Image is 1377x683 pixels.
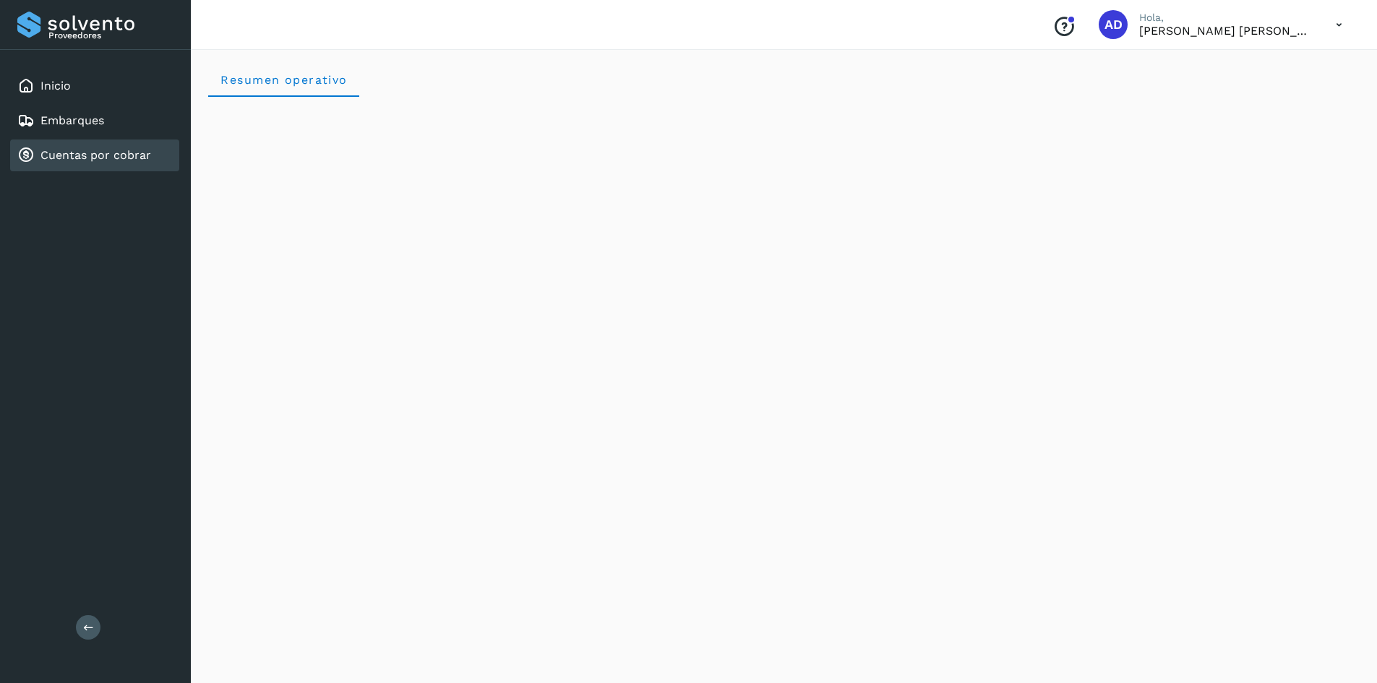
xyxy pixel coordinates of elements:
[48,30,173,40] p: Proveedores
[220,73,348,87] span: Resumen operativo
[10,105,179,137] div: Embarques
[10,139,179,171] div: Cuentas por cobrar
[1139,12,1313,24] p: Hola,
[10,70,179,102] div: Inicio
[40,148,151,162] a: Cuentas por cobrar
[40,79,71,93] a: Inicio
[1139,24,1313,38] p: ALMA DELIA CASTAÑEDA MERCADO
[40,113,104,127] a: Embarques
